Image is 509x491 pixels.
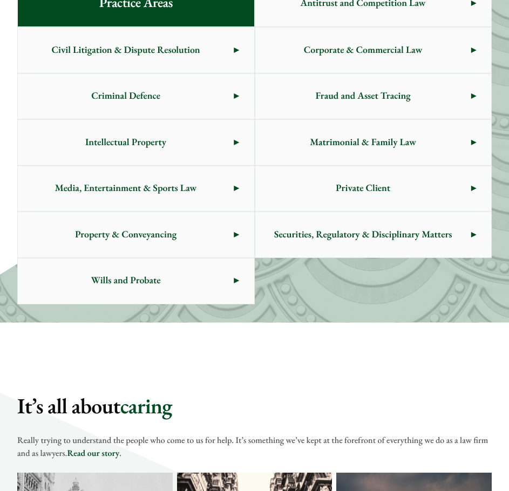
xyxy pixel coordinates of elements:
[18,166,234,212] span: Media, Entertainment & Sports Law
[18,258,234,304] span: Wills and Probate
[17,392,120,420] mark: It’s all about
[255,166,471,212] span: Private Client
[18,28,254,73] a: Civil Litigation & Dispute Resolution
[18,212,254,257] a: Property & Conveyancing
[18,74,254,119] a: Criminal Defence
[255,74,471,119] span: Fraud and Asset Tracing
[18,120,234,165] span: Intellectual Property
[255,120,471,165] span: Matrimonial & Family Law
[18,166,254,212] a: Media, Entertainment & Sports Law
[18,212,234,257] span: Property & Conveyancing
[18,258,254,304] a: Wills and Probate
[18,74,234,119] span: Criminal Defence
[255,28,471,73] span: Corporate & Commercial Law
[17,434,492,460] p: Really trying to understand the people who come to us for help. It’s something we’ve kept at the ...
[255,28,492,73] a: Corporate & Commercial Law
[67,447,119,459] a: Read our story
[17,393,492,419] h2: caring
[255,212,471,257] span: Securities, Regulatory & Disciplinary Matters
[18,120,254,165] a: Intellectual Property
[255,74,492,119] a: Fraud and Asset Tracing
[18,28,234,73] span: Civil Litigation & Dispute Resolution
[255,120,492,165] a: Matrimonial & Family Law
[255,212,492,257] a: Securities, Regulatory & Disciplinary Matters
[255,166,492,212] a: Private Client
